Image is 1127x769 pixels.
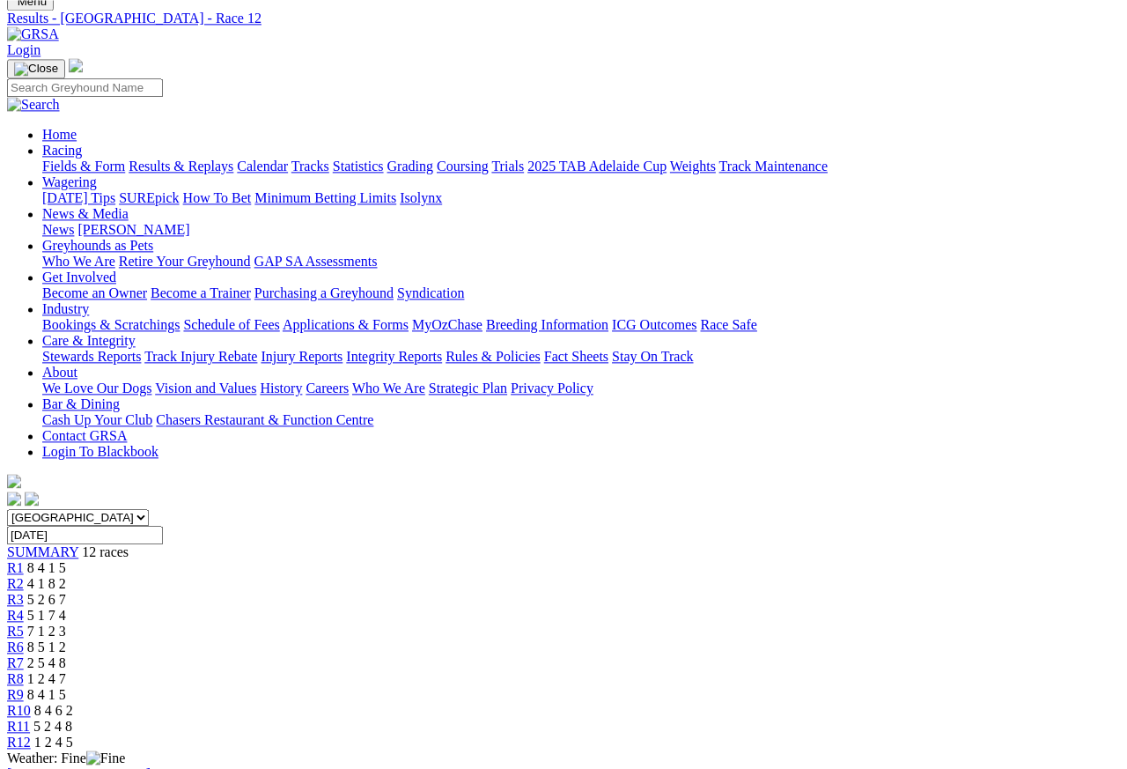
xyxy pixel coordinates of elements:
[7,655,24,670] a: R7
[612,317,696,332] a: ICG Outcomes
[33,719,72,734] span: 5 2 4 8
[7,42,41,57] a: Login
[27,687,66,702] span: 8 4 1 5
[400,190,442,205] a: Isolynx
[42,396,120,411] a: Bar & Dining
[254,190,396,205] a: Minimum Betting Limits
[27,576,66,591] span: 4 1 8 2
[27,560,66,575] span: 8 4 1 5
[42,174,97,189] a: Wagering
[261,349,343,364] a: Injury Reports
[27,640,66,654] span: 8 5 1 2
[42,238,153,253] a: Greyhounds as Pets
[77,222,189,237] a: [PERSON_NAME]
[42,412,152,427] a: Cash Up Your Club
[42,285,147,300] a: Become an Owner
[352,381,425,396] a: Who We Are
[7,624,24,639] a: R5
[119,254,251,269] a: Retire Your Greyhound
[34,735,73,750] span: 1 2 4 5
[144,349,257,364] a: Track Injury Rebate
[42,412,1120,428] div: Bar & Dining
[612,349,693,364] a: Stay On Track
[291,159,329,174] a: Tracks
[129,159,233,174] a: Results & Replays
[42,190,115,205] a: [DATE] Tips
[42,444,158,459] a: Login To Blackbook
[7,544,78,559] a: SUMMARY
[25,492,39,506] img: twitter.svg
[7,560,24,575] a: R1
[7,751,125,765] span: Weather: Fine
[42,222,1120,238] div: News & Media
[183,317,279,332] a: Schedule of Fees
[700,317,756,332] a: Race Safe
[7,526,163,544] input: Select date
[42,222,74,237] a: News
[7,592,24,607] a: R3
[42,127,77,142] a: Home
[34,703,73,718] span: 8 4 6 2
[7,78,163,97] input: Search
[7,97,60,113] img: Search
[42,349,141,364] a: Stewards Reports
[7,735,31,750] a: R12
[719,159,828,174] a: Track Maintenance
[7,671,24,686] a: R8
[27,608,66,623] span: 5 1 7 4
[260,381,302,396] a: History
[412,317,482,332] a: MyOzChase
[429,381,507,396] a: Strategic Plan
[42,206,129,221] a: News & Media
[42,317,180,332] a: Bookings & Scratchings
[42,301,89,316] a: Industry
[42,317,1120,333] div: Industry
[306,381,349,396] a: Careers
[42,254,1120,270] div: Greyhounds as Pets
[446,349,541,364] a: Rules & Policies
[151,285,251,300] a: Become a Trainer
[254,285,394,300] a: Purchasing a Greyhound
[7,11,1120,26] a: Results - [GEOGRAPHIC_DATA] - Race 12
[86,751,125,766] img: Fine
[42,159,1120,174] div: Racing
[7,608,24,623] a: R4
[7,640,24,654] a: R6
[42,365,77,380] a: About
[7,474,21,488] img: logo-grsa-white.png
[27,671,66,686] span: 1 2 4 7
[346,349,442,364] a: Integrity Reports
[387,159,433,174] a: Grading
[7,492,21,506] img: facebook.svg
[7,703,31,718] a: R10
[14,62,58,76] img: Close
[7,576,24,591] a: R2
[42,428,127,443] a: Contact GRSA
[7,719,30,734] a: R11
[42,381,151,396] a: We Love Our Dogs
[69,58,83,72] img: logo-grsa-white.png
[7,26,59,42] img: GRSA
[491,159,524,174] a: Trials
[82,544,129,559] span: 12 races
[397,285,464,300] a: Syndication
[119,190,179,205] a: SUREpick
[437,159,489,174] a: Coursing
[42,159,125,174] a: Fields & Form
[42,190,1120,206] div: Wagering
[7,687,24,702] a: R9
[42,349,1120,365] div: Care & Integrity
[254,254,378,269] a: GAP SA Assessments
[670,159,716,174] a: Weights
[155,381,256,396] a: Vision and Values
